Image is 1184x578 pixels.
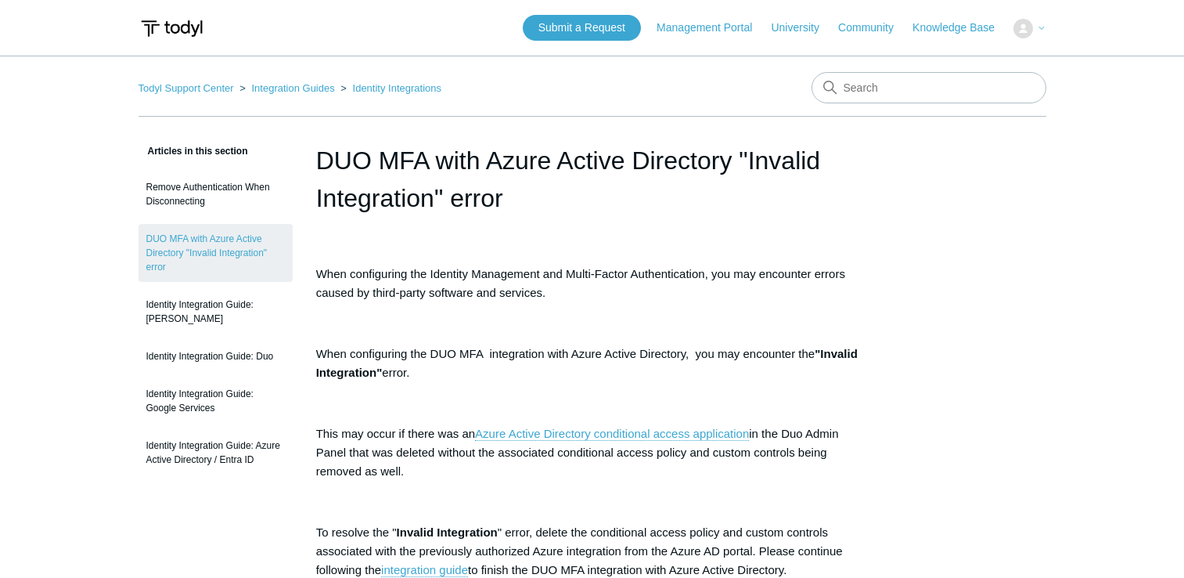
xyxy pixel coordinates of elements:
[139,82,234,94] a: Todyl Support Center
[812,72,1046,103] input: Search
[316,265,869,302] p: When configuring the Identity Management and Multi-Factor Authentication, you may encounter error...
[838,20,909,36] a: Community
[316,424,869,481] p: This may occur if there was an in the Duo Admin Panel that was deleted without the associated con...
[316,142,869,217] h1: DUO MFA with Azure Active Directory "Invalid Integration" error
[139,431,293,475] a: Identity Integration Guide: Azure Active Directory / Entra ID
[337,82,441,94] li: Identity Integrations
[139,82,237,94] li: Todyl Support Center
[912,20,1010,36] a: Knowledge Base
[139,172,293,216] a: Remove Authentication When Disconnecting
[771,20,834,36] a: University
[523,15,641,41] a: Submit a Request
[353,82,441,94] a: Identity Integrations
[139,14,205,43] img: Todyl Support Center Help Center home page
[139,290,293,334] a: Identity Integration Guide: [PERSON_NAME]
[475,427,749,441] a: Azure Active Directory conditional access application
[236,82,337,94] li: Integration Guides
[139,379,293,423] a: Identity Integration Guide: Google Services
[139,341,293,371] a: Identity Integration Guide: Duo
[397,526,498,539] strong: Invalid Integration
[316,345,869,382] p: When configuring the DUO MFA integration with Azure Active Directory, you may encounter the error.
[251,82,334,94] a: Integration Guides
[381,563,468,577] a: integration guide
[139,224,293,282] a: DUO MFA with Azure Active Directory "Invalid Integration" error
[139,146,248,157] span: Articles in this section
[657,20,768,36] a: Management Portal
